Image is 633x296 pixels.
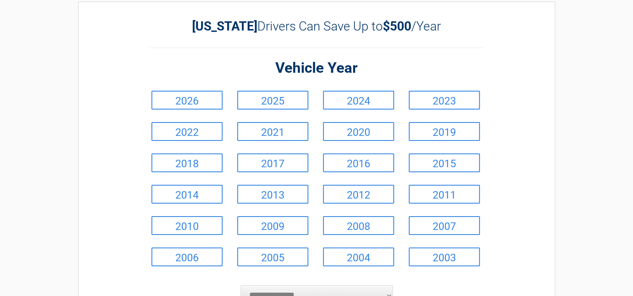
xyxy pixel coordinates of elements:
a: 2012 [323,185,394,204]
a: 2008 [323,216,394,235]
h2: Drivers Can Save Up to /Year [149,19,484,33]
b: $500 [383,19,411,33]
a: 2018 [151,153,223,172]
a: 2009 [237,216,308,235]
a: 2015 [409,153,480,172]
a: 2004 [323,248,394,266]
a: 2026 [151,91,223,110]
a: 2023 [409,91,480,110]
a: 2017 [237,153,308,172]
b: [US_STATE] [192,19,257,33]
a: 2006 [151,248,223,266]
a: 2007 [409,216,480,235]
a: 2020 [323,122,394,141]
a: 2019 [409,122,480,141]
a: 2024 [323,91,394,110]
a: 2021 [237,122,308,141]
a: 2010 [151,216,223,235]
a: 2025 [237,91,308,110]
a: 2014 [151,185,223,204]
h2: Vehicle Year [149,59,484,78]
a: 2022 [151,122,223,141]
a: 2013 [237,185,308,204]
a: 2005 [237,248,308,266]
a: 2011 [409,185,480,204]
a: 2016 [323,153,394,172]
a: 2003 [409,248,480,266]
